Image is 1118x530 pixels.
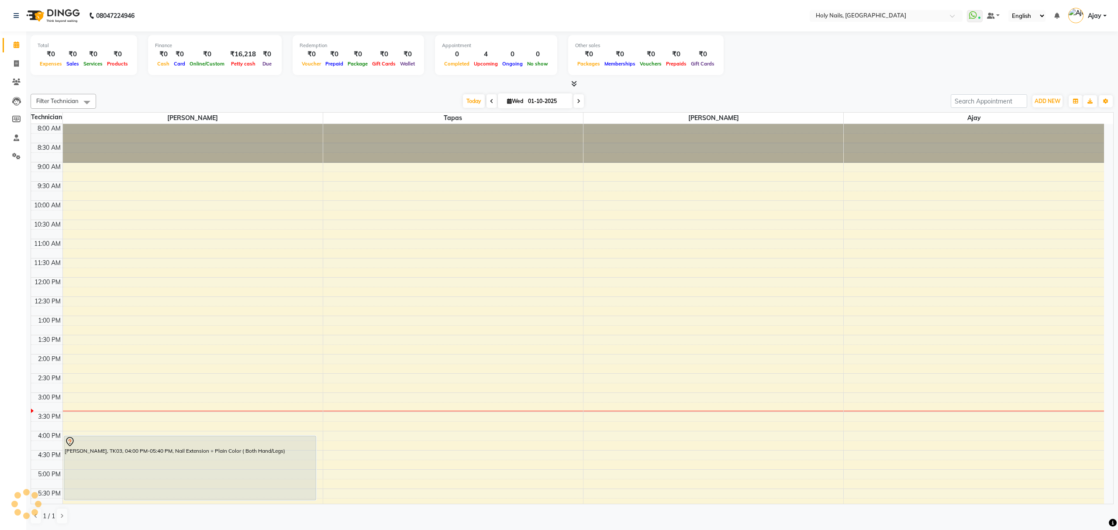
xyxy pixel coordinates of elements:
[575,49,602,59] div: ₹0
[105,49,130,59] div: ₹0
[36,162,62,172] div: 9:00 AM
[689,49,717,59] div: ₹0
[1068,8,1083,23] img: Ajay
[229,61,258,67] span: Petty cash
[844,113,1104,124] span: Ajay
[398,49,417,59] div: ₹0
[81,61,105,67] span: Services
[500,61,525,67] span: Ongoing
[638,61,664,67] span: Vouchers
[664,61,689,67] span: Prepaids
[155,49,172,59] div: ₹0
[33,297,62,306] div: 12:30 PM
[1088,11,1101,21] span: Ajay
[64,49,81,59] div: ₹0
[323,61,345,67] span: Prepaid
[500,49,525,59] div: 0
[187,61,227,67] span: Online/Custom
[36,489,62,498] div: 5:30 PM
[370,49,398,59] div: ₹0
[442,42,550,49] div: Appointment
[155,61,172,67] span: Cash
[36,470,62,479] div: 5:00 PM
[36,451,62,460] div: 4:30 PM
[36,354,62,364] div: 2:00 PM
[64,61,81,67] span: Sales
[398,61,417,67] span: Wallet
[525,61,550,67] span: No show
[36,124,62,133] div: 8:00 AM
[32,201,62,210] div: 10:00 AM
[36,97,79,104] span: Filter Technician
[32,220,62,229] div: 10:30 AM
[664,49,689,59] div: ₹0
[38,49,64,59] div: ₹0
[638,49,664,59] div: ₹0
[951,94,1027,108] input: Search Appointment
[525,49,550,59] div: 0
[43,512,55,521] span: 1 / 1
[689,61,717,67] span: Gift Cards
[64,436,316,500] div: [PERSON_NAME], TK03, 04:00 PM-05:40 PM, Nail Extension + Plain Color ( Both Hand/Legs)
[31,113,62,122] div: Technician
[323,113,583,124] span: Tapas
[187,49,227,59] div: ₹0
[602,49,638,59] div: ₹0
[105,61,130,67] span: Products
[33,278,62,287] div: 12:00 PM
[1032,95,1063,107] button: ADD NEW
[260,61,274,67] span: Due
[36,182,62,191] div: 9:30 AM
[442,49,472,59] div: 0
[505,98,525,104] span: Wed
[36,393,62,402] div: 3:00 PM
[463,94,485,108] span: Today
[155,42,275,49] div: Finance
[81,49,105,59] div: ₹0
[36,374,62,383] div: 2:30 PM
[259,49,275,59] div: ₹0
[345,49,370,59] div: ₹0
[300,61,323,67] span: Voucher
[38,61,64,67] span: Expenses
[472,61,500,67] span: Upcoming
[227,49,259,59] div: ₹16,218
[36,316,62,325] div: 1:00 PM
[575,42,717,49] div: Other sales
[36,143,62,152] div: 8:30 AM
[172,61,187,67] span: Card
[36,335,62,344] div: 1:30 PM
[63,113,323,124] span: [PERSON_NAME]
[472,49,500,59] div: 4
[96,3,135,28] b: 08047224946
[22,3,82,28] img: logo
[300,42,417,49] div: Redemption
[442,61,472,67] span: Completed
[1035,98,1060,104] span: ADD NEW
[602,61,638,67] span: Memberships
[38,42,130,49] div: Total
[575,61,602,67] span: Packages
[300,49,323,59] div: ₹0
[323,49,345,59] div: ₹0
[345,61,370,67] span: Package
[32,239,62,248] div: 11:00 AM
[525,95,569,108] input: 2025-10-01
[36,412,62,421] div: 3:30 PM
[172,49,187,59] div: ₹0
[36,431,62,441] div: 4:00 PM
[32,258,62,268] div: 11:30 AM
[370,61,398,67] span: Gift Cards
[583,113,843,124] span: [PERSON_NAME]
